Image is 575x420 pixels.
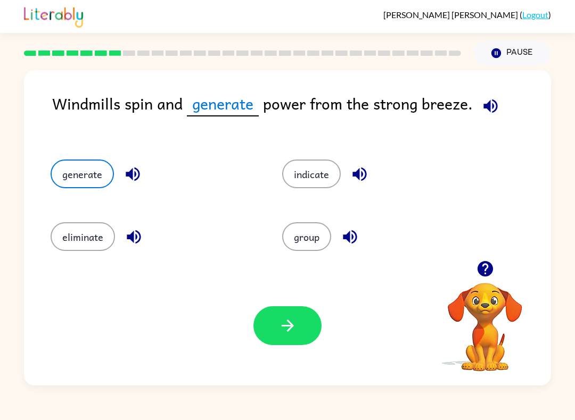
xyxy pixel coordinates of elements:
video: Your browser must support playing .mp4 files to use Literably. Please try using another browser. [432,266,538,373]
a: Logout [522,10,548,20]
button: group [282,222,331,251]
img: Literably [24,4,83,28]
button: Pause [474,41,551,65]
div: Windmills spin and power from the strong breeze. [52,91,551,138]
span: [PERSON_NAME] [PERSON_NAME] [383,10,520,20]
button: generate [51,159,114,188]
button: eliminate [51,222,115,251]
button: indicate [282,159,341,188]
span: generate [187,91,259,116]
div: ( ) [383,10,551,20]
